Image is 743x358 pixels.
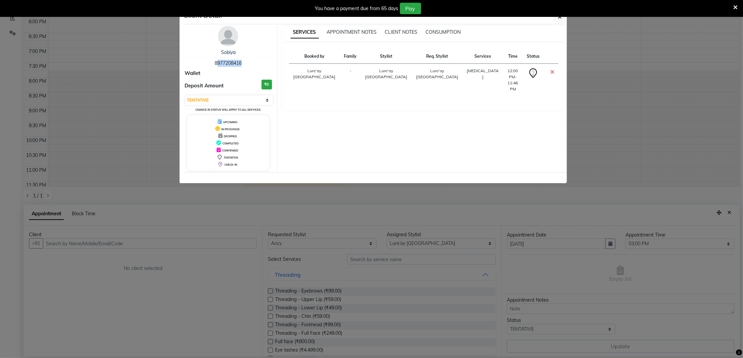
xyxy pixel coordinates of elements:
span: Deposit Amount [185,82,224,90]
div: [MEDICAL_DATA] [467,68,499,80]
span: APPOINTMENT NOTES [327,29,377,35]
button: Pay [400,3,421,14]
th: Req. Stylist [412,49,463,64]
span: UPCOMING [223,120,238,124]
span: 8977208416 [215,60,242,66]
span: CLIENT NOTES [385,29,418,35]
img: avatar [218,26,238,46]
span: Lure’ay [GEOGRAPHIC_DATA] [416,68,458,79]
span: COMPLETED [222,142,239,145]
td: Lure’ay [GEOGRAPHIC_DATA] [289,64,340,97]
th: Family [340,49,361,64]
th: Booked by [289,49,340,64]
span: CONFIRMED [222,149,238,152]
span: TENTATIVE [224,156,238,159]
span: CHECK-IN [224,163,237,166]
td: 12:00 PM-11:46 PM [503,64,523,97]
th: Stylist [361,49,412,64]
span: Wallet [185,70,200,77]
span: SERVICES [291,26,319,38]
td: - [340,64,361,97]
th: Status [523,49,544,64]
th: Time [503,49,523,64]
span: CONSUMPTION [426,29,461,35]
span: IN PROGRESS [221,128,240,131]
span: DROPPED [224,135,237,138]
h3: ₹0 [262,80,272,89]
div: You have a payment due from 65 days [315,5,398,12]
th: Services [463,49,503,64]
small: Change in status will apply to all services. [195,108,261,111]
span: Lure’ay [GEOGRAPHIC_DATA] [365,68,407,79]
a: Sobiya [221,49,236,55]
